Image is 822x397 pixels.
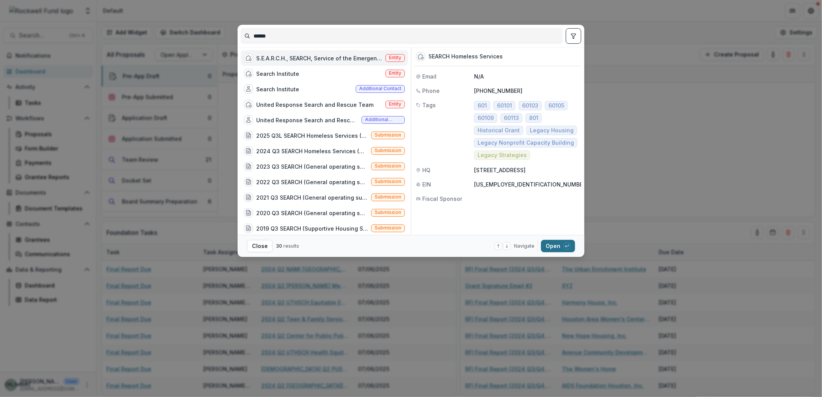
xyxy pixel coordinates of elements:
[478,140,574,146] span: Legacy Nonprofit Capacity Building
[375,179,401,184] span: Submission
[422,87,440,95] span: Phone
[375,225,401,231] span: Submission
[478,103,487,109] span: 601
[375,194,401,200] span: Submission
[256,116,358,124] div: United Response Search and Rescue Team
[389,55,401,60] span: Entity
[256,85,299,93] div: Search Institute
[514,243,534,250] span: Navigate
[375,210,401,215] span: Submission
[422,180,431,188] span: EIN
[256,54,382,62] div: S.E.A.R.C.H., SEARCH, Service of the Emergency Aid Resource Center for the Homeless, Inc.
[497,103,512,109] span: 60101
[375,132,401,138] span: Submission
[474,180,588,188] p: [US_EMPLOYER_IDENTIFICATION_NUMBER]
[375,163,401,169] span: Submission
[283,243,299,249] span: results
[247,240,273,252] button: Close
[541,240,575,252] button: Open
[256,70,299,78] div: Search Institute
[474,72,580,80] p: N/A
[478,127,520,134] span: Historical Grant
[529,115,538,121] span: 801
[474,87,580,95] p: [PHONE_NUMBER]
[474,166,580,174] p: [STREET_ADDRESS]
[256,193,368,202] div: 2021 Q3 SEARCH (General operating support)
[256,132,368,140] div: 2025 Q3L SEARCH Homeless Services (General operating support)
[422,195,462,203] span: Fiscal Sponsor
[478,152,527,159] span: Legacy Strategies
[276,243,282,249] span: 30
[365,117,401,122] span: Additional contact
[256,209,368,217] div: 2020 Q3 SEARCH (General operating support)
[548,103,564,109] span: 60105
[428,53,503,60] div: SEARCH Homeless Services
[422,101,436,109] span: Tags
[359,86,401,91] span: Additional contact
[530,127,574,134] span: Legacy Housing
[422,166,430,174] span: HQ
[256,101,373,109] div: United Response Search and Rescue Team
[478,115,494,121] span: 60109
[504,115,519,121] span: 60113
[375,148,401,153] span: Submission
[566,28,581,44] button: toggle filters
[522,103,538,109] span: 60103
[256,147,368,155] div: 2024 Q3 SEARCH Homeless Services (General operating support)
[256,178,368,186] div: 2022 Q3 SEARCH (General operating support)
[389,101,401,107] span: Entity
[256,224,368,233] div: 2019 Q3 SEARCH (Supportive Housing Summit Registration)
[422,72,437,80] span: Email
[389,70,401,76] span: Entity
[256,163,368,171] div: 2023 Q3 SEARCH (General operating support)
